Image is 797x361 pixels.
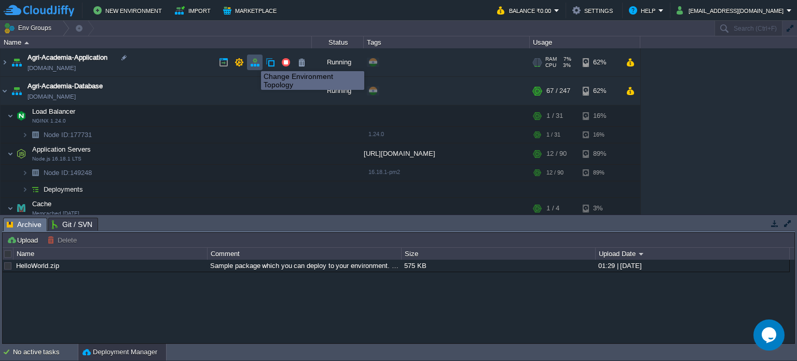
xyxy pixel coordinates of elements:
span: Node ID: [44,169,70,177]
div: 3% [583,198,616,219]
img: AMDAwAAAACH5BAEAAAAALAAAAAABAAEAAAICRAEAOw== [22,181,28,197]
div: 12 / 90 [546,165,564,181]
div: 67 / 247 [546,77,570,105]
span: CPU [545,62,556,69]
a: [DOMAIN_NAME] [28,91,76,102]
span: 177731 [43,130,93,139]
a: CacheMemcached [DATE] [31,200,53,208]
div: 62% [583,48,616,76]
div: Name [1,36,311,48]
div: Change Environment Topology [264,72,362,89]
span: 16.18.1-pm2 [368,169,400,175]
div: Upload Date [596,248,789,260]
button: Deployment Manager [83,347,157,357]
div: 62% [583,77,616,105]
img: AMDAwAAAACH5BAEAAAAALAAAAAABAAEAAAICRAEAOw== [28,127,43,143]
div: [URL][DOMAIN_NAME] [364,143,530,164]
img: AMDAwAAAACH5BAEAAAAALAAAAAABAAEAAAICRAEAOw== [28,181,43,197]
img: AMDAwAAAACH5BAEAAAAALAAAAAABAAEAAAICRAEAOw== [22,127,28,143]
img: AMDAwAAAACH5BAEAAAAALAAAAAABAAEAAAICRAEAOw== [22,165,28,181]
span: Load Balancer [31,107,77,116]
iframe: chat widget [753,319,787,351]
button: Import [175,4,214,17]
button: New Environment [93,4,165,17]
button: Delete [47,235,80,245]
div: Tags [364,36,529,48]
img: AMDAwAAAACH5BAEAAAAALAAAAAABAAEAAAICRAEAOw== [7,105,13,126]
div: 12 / 90 [546,143,567,164]
div: Name [14,248,207,260]
div: 1 / 31 [546,127,560,143]
span: Application Servers [31,145,92,154]
img: AMDAwAAAACH5BAEAAAAALAAAAAABAAEAAAICRAEAOw== [9,48,24,76]
span: Archive [7,218,42,231]
img: AMDAwAAAACH5BAEAAAAALAAAAAABAAEAAAICRAEAOw== [1,48,9,76]
button: Env Groups [4,21,55,35]
button: Upload [7,235,41,245]
img: AMDAwAAAACH5BAEAAAAALAAAAAABAAEAAAICRAEAOw== [9,77,24,105]
a: Load BalancerNGINX 1.24.0 [31,108,77,115]
span: Git / SVN [52,218,92,231]
span: 7% [561,56,571,62]
div: 1 / 4 [546,198,559,219]
div: 01:29 | [DATE] [596,260,789,272]
button: Balance ₹0.00 [497,4,554,17]
div: 575 KB [402,260,595,272]
div: No active tasks [13,344,78,360]
a: Agri-Academia-Application [28,52,107,63]
img: CloudJiffy [4,4,74,17]
a: Agri-Academia-Database [28,81,103,91]
span: Memcached [DATE] [32,210,79,217]
button: Help [629,4,658,17]
div: Status [312,36,363,48]
img: AMDAwAAAACH5BAEAAAAALAAAAAABAAEAAAICRAEAOw== [14,198,29,219]
img: AMDAwAAAACH5BAEAAAAALAAAAAABAAEAAAICRAEAOw== [14,143,29,164]
div: 1 / 31 [546,105,563,126]
a: HelloWorld.zip [16,262,59,270]
button: Settings [572,4,616,17]
div: 16% [583,105,616,126]
div: Running [312,77,364,105]
img: AMDAwAAAACH5BAEAAAAALAAAAAABAAEAAAICRAEAOw== [14,105,29,126]
div: Comment [208,248,401,260]
span: Node.js 16.18.1 LTS [32,156,81,162]
a: Application ServersNode.js 16.18.1 LTS [31,145,92,153]
span: 1.24.0 [368,131,384,137]
span: RAM [545,56,557,62]
span: 149248 [43,168,93,177]
a: Deployments [43,185,85,194]
button: [EMAIL_ADDRESS][DOMAIN_NAME] [677,4,787,17]
div: 89% [583,165,616,181]
img: AMDAwAAAACH5BAEAAAAALAAAAAABAAEAAAICRAEAOw== [24,42,29,44]
div: 16% [583,127,616,143]
div: Sample package which you can deploy to your environment. Feel free to delete and upload a package... [208,260,401,272]
a: Node ID:149248 [43,168,93,177]
span: NGINX 1.24.0 [32,118,66,124]
span: Node ID: [44,131,70,139]
img: AMDAwAAAACH5BAEAAAAALAAAAAABAAEAAAICRAEAOw== [7,198,13,219]
div: Running [312,48,364,76]
div: 89% [583,143,616,164]
button: Marketplace [223,4,280,17]
a: [DOMAIN_NAME] [28,63,76,73]
img: AMDAwAAAACH5BAEAAAAALAAAAAABAAEAAAICRAEAOw== [1,77,9,105]
div: Size [402,248,595,260]
span: Cache [31,199,53,208]
img: AMDAwAAAACH5BAEAAAAALAAAAAABAAEAAAICRAEAOw== [7,143,13,164]
span: 3% [560,62,571,69]
img: AMDAwAAAACH5BAEAAAAALAAAAAABAAEAAAICRAEAOw== [28,165,43,181]
div: Usage [530,36,640,48]
a: Node ID:177731 [43,130,93,139]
